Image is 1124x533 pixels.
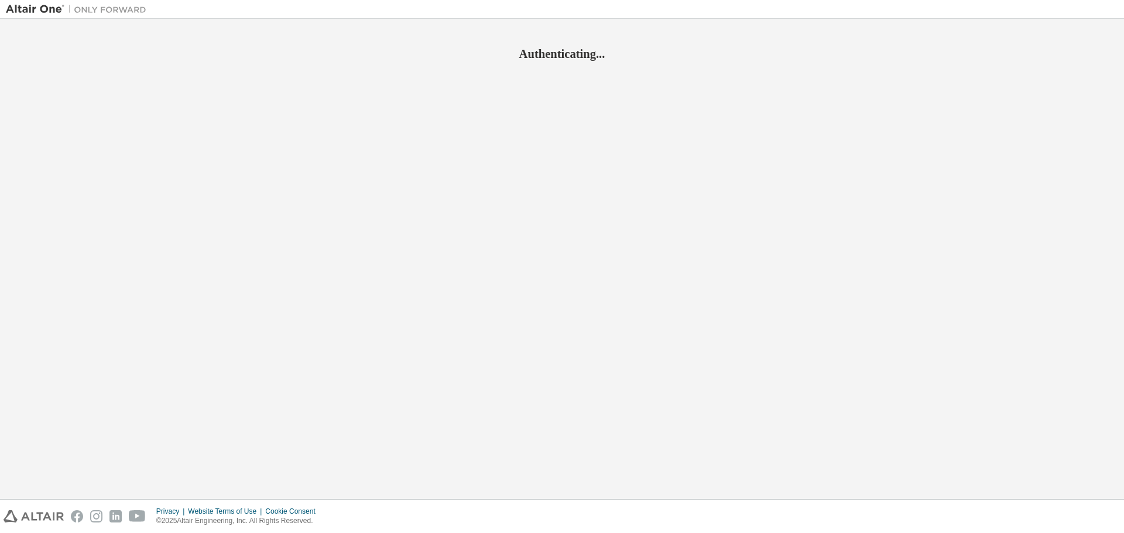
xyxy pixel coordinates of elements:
div: Cookie Consent [265,507,322,516]
img: altair_logo.svg [4,510,64,522]
img: instagram.svg [90,510,102,522]
img: linkedin.svg [109,510,122,522]
img: youtube.svg [129,510,146,522]
div: Privacy [156,507,188,516]
p: © 2025 Altair Engineering, Inc. All Rights Reserved. [156,516,323,526]
img: Altair One [6,4,152,15]
h2: Authenticating... [6,46,1118,61]
div: Website Terms of Use [188,507,265,516]
img: facebook.svg [71,510,83,522]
